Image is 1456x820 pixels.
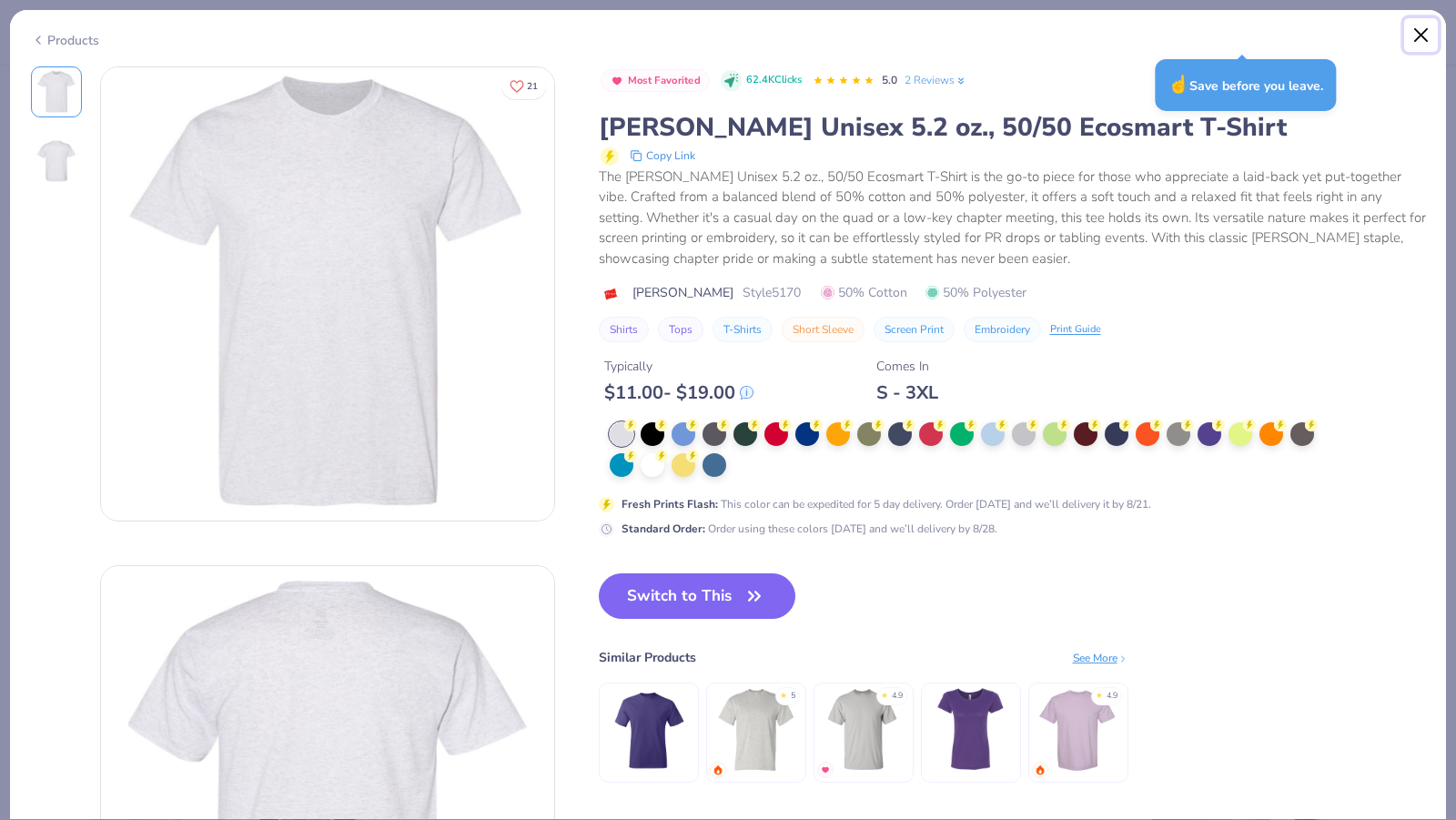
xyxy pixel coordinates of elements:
[791,690,795,703] div: 5
[35,70,78,114] img: Front
[31,31,99,50] div: Products
[1073,650,1128,666] div: See More
[743,283,801,302] span: Style 5170
[780,690,787,697] div: ★
[527,82,538,91] span: 21
[892,690,903,703] div: 4.9
[1155,59,1336,111] div: Save before you leave.
[101,67,554,521] img: Front
[713,317,773,342] button: T-Shirts
[1050,322,1101,338] div: Print Guide
[1035,764,1046,775] img: trending.gif
[610,74,624,88] img: Most Favorited sort
[713,686,799,773] img: Gildan Adult 5.5 Oz. 50/50 T-Shirt
[1096,690,1103,697] div: ★
[622,521,705,536] strong: Standard Order :
[820,764,831,775] img: MostFav.gif
[622,496,1151,512] div: This color can be expedited for 5 day delivery. Order [DATE] and we’ll delivery it by 8/21.
[1168,73,1189,96] span: ☝️
[813,66,875,96] div: 5.0 Stars
[35,139,78,183] img: Back
[604,357,753,376] div: Typically
[713,764,723,775] img: trending.gif
[782,317,864,342] button: Short Sleeve
[604,381,753,404] div: $ 11.00 - $ 19.00
[599,648,696,667] div: Similar Products
[964,317,1041,342] button: Embroidery
[622,521,997,537] div: Order using these colors [DATE] and we’ll delivery by 8/28.
[820,686,906,773] img: Gildan Adult Ultra Cotton 6 Oz. T-Shirt
[632,283,733,302] span: [PERSON_NAME]
[599,573,796,619] button: Switch to This
[905,72,967,88] a: 2 Reviews
[925,283,1026,302] span: 50% Polyester
[876,381,938,404] div: S - 3XL
[601,69,711,93] button: Badge Button
[658,317,703,342] button: Tops
[624,145,701,167] button: copy to clipboard
[876,357,938,376] div: Comes In
[501,73,546,99] button: Like
[599,317,649,342] button: Shirts
[927,686,1014,773] img: Next Level Ladies' Ideal T-Shirt
[882,73,897,87] span: 5.0
[1404,18,1439,53] button: Close
[881,690,888,697] div: ★
[874,317,955,342] button: Screen Print
[1035,686,1121,773] img: Comfort Colors Adult Heavyweight T-Shirt
[599,287,623,301] img: brand logo
[599,167,1426,269] div: The [PERSON_NAME] Unisex 5.2 oz., 50/50 Ecosmart T-Shirt is the go-to piece for those who appreci...
[622,497,718,511] strong: Fresh Prints Flash :
[821,283,907,302] span: 50% Cotton
[605,686,692,773] img: Hanes Men's 6.1 Oz. Tagless T-Shirt
[746,73,802,88] span: 62.4K Clicks
[1107,690,1117,703] div: 4.9
[599,110,1426,145] div: [PERSON_NAME] Unisex 5.2 oz., 50/50 Ecosmart T-Shirt
[628,76,701,86] span: Most Favorited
